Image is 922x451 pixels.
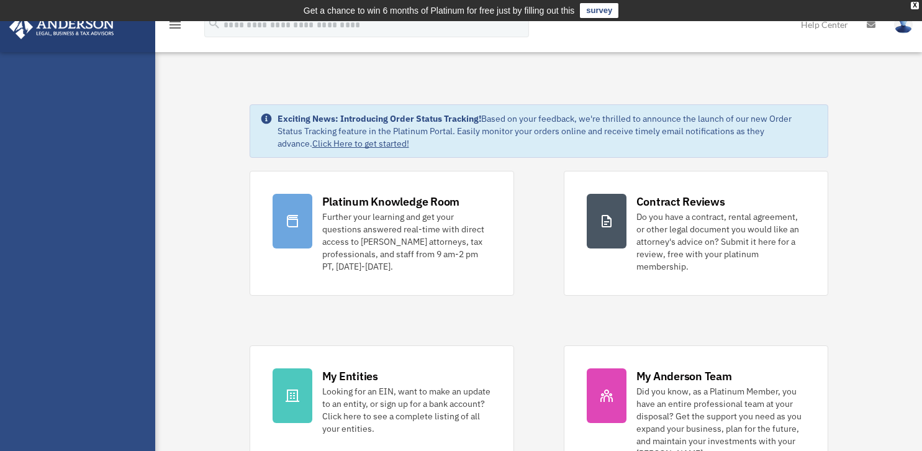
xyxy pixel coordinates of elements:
[312,138,409,149] a: Click Here to get started!
[6,15,118,39] img: Anderson Advisors Platinum Portal
[580,3,618,18] a: survey
[278,113,481,124] strong: Exciting News: Introducing Order Status Tracking!
[207,17,221,30] i: search
[304,3,575,18] div: Get a chance to win 6 months of Platinum for free just by filling out this
[564,171,828,296] a: Contract Reviews Do you have a contract, rental agreement, or other legal document you would like...
[322,211,491,273] div: Further your learning and get your questions answered real-time with direct access to [PERSON_NAM...
[322,385,491,435] div: Looking for an EIN, want to make an update to an entity, or sign up for a bank account? Click her...
[250,171,514,296] a: Platinum Knowledge Room Further your learning and get your questions answered real-time with dire...
[911,2,919,9] div: close
[322,194,460,209] div: Platinum Knowledge Room
[278,112,818,150] div: Based on your feedback, we're thrilled to announce the launch of our new Order Status Tracking fe...
[168,17,183,32] i: menu
[322,368,378,384] div: My Entities
[168,22,183,32] a: menu
[636,368,732,384] div: My Anderson Team
[636,211,805,273] div: Do you have a contract, rental agreement, or other legal document you would like an attorney's ad...
[894,16,913,34] img: User Pic
[636,194,725,209] div: Contract Reviews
